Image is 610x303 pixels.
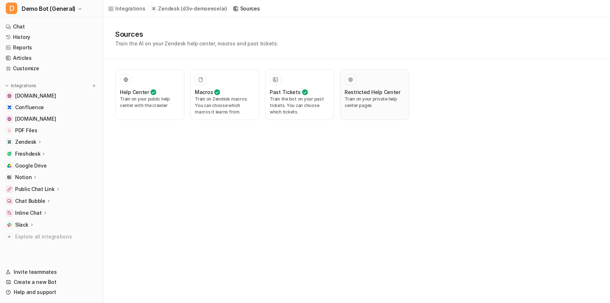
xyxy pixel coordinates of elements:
[3,161,100,171] a: Google DriveGoogle Drive
[233,5,260,12] a: Sources
[115,5,145,12] div: Integrations
[3,91,100,101] a: www.atlassian.com[DOMAIN_NAME]
[115,69,184,120] button: Help CenterTrain on your public help center with the crawler
[195,88,213,96] h3: Macros
[265,69,334,120] button: Past TicketsTrain the bot on your past tickets. You can choose which tickets.
[15,127,37,134] span: PDF Files
[151,5,227,12] a: Zendesk(d3v-demoeeselai)
[148,5,149,12] span: /
[7,152,12,156] img: Freshdesk
[3,63,100,73] a: Customize
[120,96,180,109] p: Train on your public help center with the crawler
[6,233,13,240] img: explore all integrations
[15,174,32,181] p: Notion
[240,5,260,12] div: Sources
[15,150,40,157] p: Freshdesk
[270,88,301,96] h3: Past Tickets
[115,29,278,40] h1: Sources
[3,82,39,89] button: Integrations
[7,211,12,215] img: Inline Chat
[3,287,100,297] a: Help and support
[15,197,45,205] p: Chat Bubble
[195,96,255,115] p: Train on Zendesk macros. You can choose which macros it learns from.
[3,32,100,42] a: History
[7,105,12,110] img: Confluence
[3,267,100,277] a: Invite teammates
[229,5,231,12] span: /
[15,209,42,217] p: Inline Chat
[3,114,100,124] a: www.airbnb.com[DOMAIN_NAME]
[7,140,12,144] img: Zendesk
[120,88,149,96] h3: Help Center
[15,162,47,169] span: Google Drive
[3,22,100,32] a: Chat
[3,277,100,287] a: Create a new Bot
[11,83,36,89] p: Integrations
[7,199,12,203] img: Chat Bubble
[270,96,329,115] p: Train the bot on your past tickets. You can choose which tickets.
[15,231,98,242] span: Explore all integrations
[3,43,100,53] a: Reports
[15,138,36,146] p: Zendesk
[158,5,179,12] p: Zendesk
[340,69,409,120] button: Restricted Help CenterTrain on your private help center pages
[15,186,55,193] p: Public Chat Link
[3,125,100,135] a: PDF FilesPDF Files
[7,223,12,227] img: Slack
[7,187,12,191] img: Public Chat Link
[7,175,12,179] img: Notion
[3,102,100,112] a: ConfluenceConfluence
[22,4,76,14] span: Demo Bot (General)
[7,128,12,133] img: PDF Files
[91,83,97,88] img: menu_add.svg
[345,88,400,96] h3: Restricted Help Center
[190,69,259,120] button: MacrosTrain on Zendesk macros. You can choose which macros it learns from.
[6,3,17,14] span: D
[7,164,12,168] img: Google Drive
[7,117,12,121] img: www.airbnb.com
[7,94,12,98] img: www.atlassian.com
[3,232,100,242] a: Explore all integrations
[115,40,278,47] p: Train the AI on your Zendesk help center, macros and past tickets.
[15,92,56,99] span: [DOMAIN_NAME]
[4,83,9,88] img: expand menu
[15,221,28,228] p: Slack
[345,96,404,109] p: Train on your private help center pages
[15,104,44,111] span: Confluence
[3,53,100,63] a: Articles
[181,5,227,12] p: ( d3v-demoeeselai )
[15,115,56,122] span: [DOMAIN_NAME]
[108,5,145,12] a: Integrations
